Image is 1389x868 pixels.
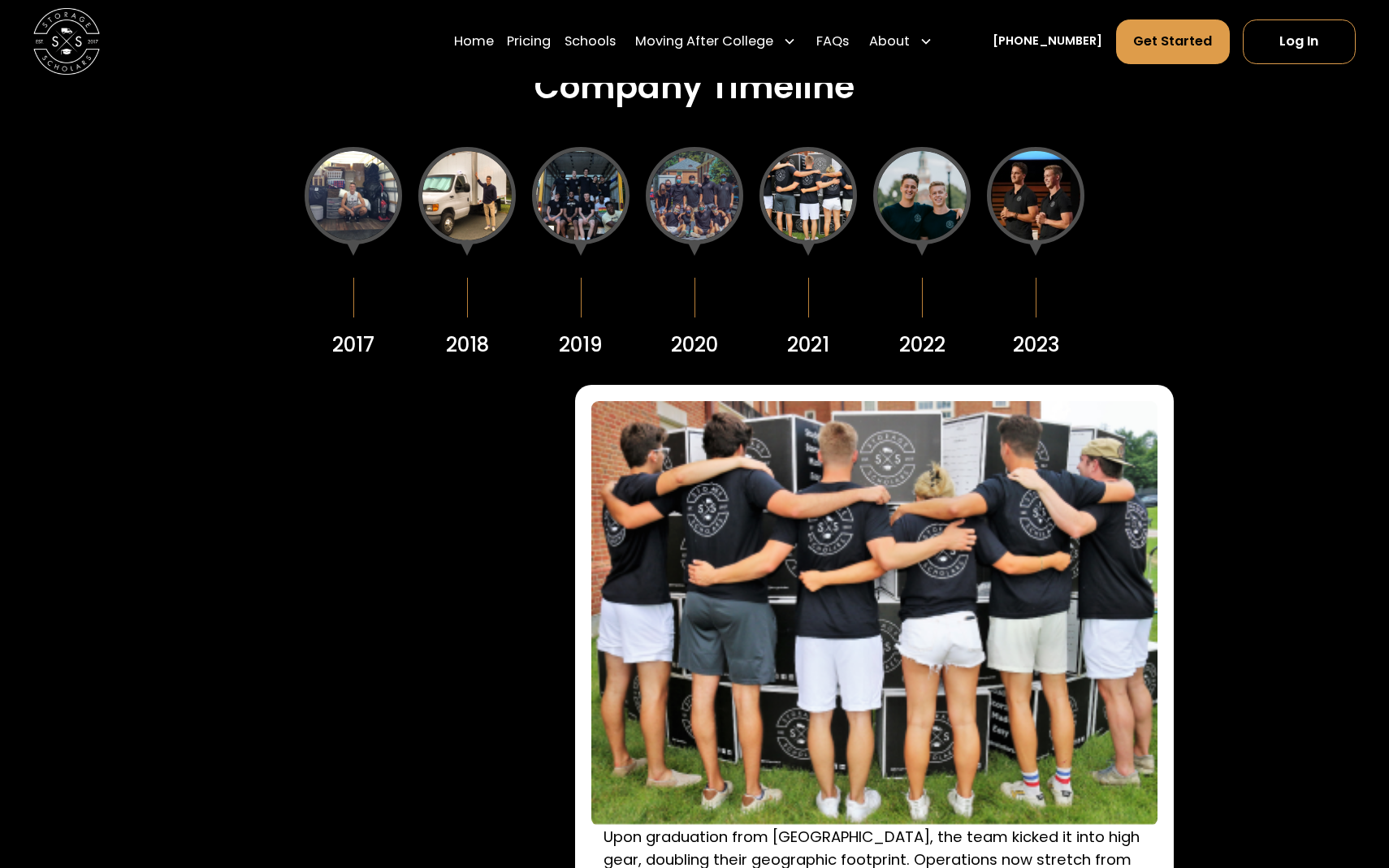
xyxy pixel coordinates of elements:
div: Moving After College [629,19,803,65]
div: Moving After College [635,32,773,52]
a: Get Started [1116,19,1230,64]
div: 2020 [671,330,718,361]
h3: Company Timeline [534,67,855,106]
div: About [869,32,910,52]
div: 2021 [787,330,829,361]
div: About [863,19,940,65]
a: Schools [565,19,616,65]
a: FAQs [816,19,849,65]
a: Log In [1243,19,1356,64]
div: 2022 [899,330,945,361]
a: Home [454,19,494,65]
div: 2018 [446,330,489,361]
div: 2023 [1013,330,1059,361]
a: [PHONE_NUMBER] [993,32,1102,50]
div: 2017 [332,330,374,361]
a: Pricing [507,19,551,65]
div: 2019 [559,330,603,361]
img: Storage Scholars main logo [33,8,100,75]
